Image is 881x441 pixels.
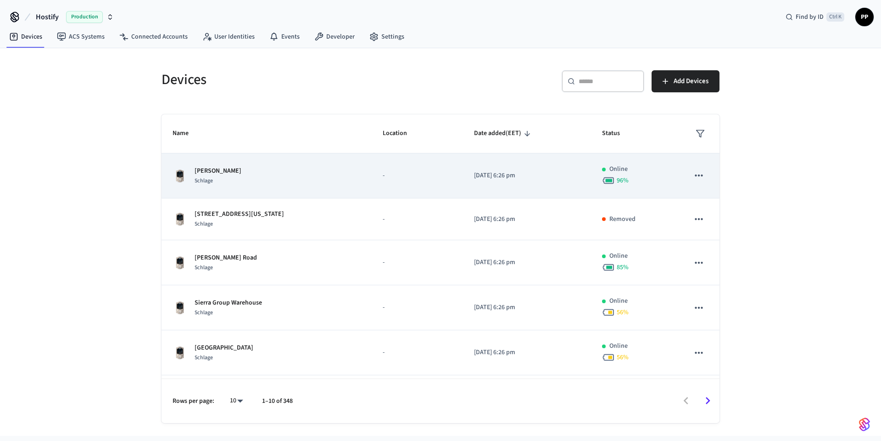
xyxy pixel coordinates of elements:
p: - [383,215,452,224]
span: Name [173,126,201,141]
p: [PERSON_NAME] [195,166,241,176]
button: Go to next page [697,390,719,412]
span: PP [856,9,873,25]
a: Connected Accounts [112,28,195,45]
p: Removed [609,215,636,224]
p: Online [609,296,628,306]
span: Add Devices [674,75,708,87]
a: Settings [362,28,412,45]
span: 56 % [617,308,629,317]
span: Status [602,126,632,141]
p: Sierra Group Warehouse [195,298,262,308]
span: 96 % [617,176,629,185]
img: Schlage Sense Smart Deadbolt with Camelot Trim, Front [173,300,187,315]
a: Events [262,28,307,45]
button: PP [855,8,874,26]
h5: Devices [162,70,435,89]
span: Date added(EET) [474,126,533,141]
p: 1–10 of 348 [262,396,293,406]
a: User Identities [195,28,262,45]
span: Ctrl K [826,12,844,22]
span: Schlage [195,264,213,271]
a: Devices [2,28,50,45]
span: Production [66,11,103,23]
button: Add Devices [652,70,719,92]
p: Online [609,341,628,351]
p: Online [609,251,628,261]
p: Rows per page: [173,396,214,406]
p: [PERSON_NAME] Road [195,253,257,263]
span: Schlage [195,309,213,317]
p: [DATE] 6:26 pm [474,303,580,312]
img: Schlage Sense Smart Deadbolt with Camelot Trim, Front [173,345,187,360]
p: [GEOGRAPHIC_DATA] [195,343,253,353]
div: Find by IDCtrl K [778,9,852,25]
span: Schlage [195,220,213,228]
div: 10 [225,394,247,407]
span: Schlage [195,177,213,185]
p: [DATE] 6:26 pm [474,348,580,357]
span: Location [383,126,419,141]
p: [STREET_ADDRESS][US_STATE] [195,209,284,219]
span: 56 % [617,353,629,362]
p: - [383,303,452,312]
span: Hostify [36,11,59,23]
span: Schlage [195,354,213,362]
p: [DATE] 6:26 pm [474,215,580,224]
p: [DATE] 6:26 pm [474,171,580,181]
p: [DATE] 6:26 pm [474,258,580,267]
a: ACS Systems [50,28,112,45]
img: Schlage Sense Smart Deadbolt with Camelot Trim, Front [173,169,187,183]
img: Schlage Sense Smart Deadbolt with Camelot Trim, Front [173,212,187,226]
a: Developer [307,28,362,45]
p: Online [609,164,628,174]
p: - [383,348,452,357]
p: - [383,258,452,267]
span: 85 % [617,263,629,272]
span: Find by ID [796,12,824,22]
img: SeamLogoGradient.69752ec5.svg [859,417,870,432]
img: Schlage Sense Smart Deadbolt with Camelot Trim, Front [173,255,187,270]
p: - [383,171,452,181]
